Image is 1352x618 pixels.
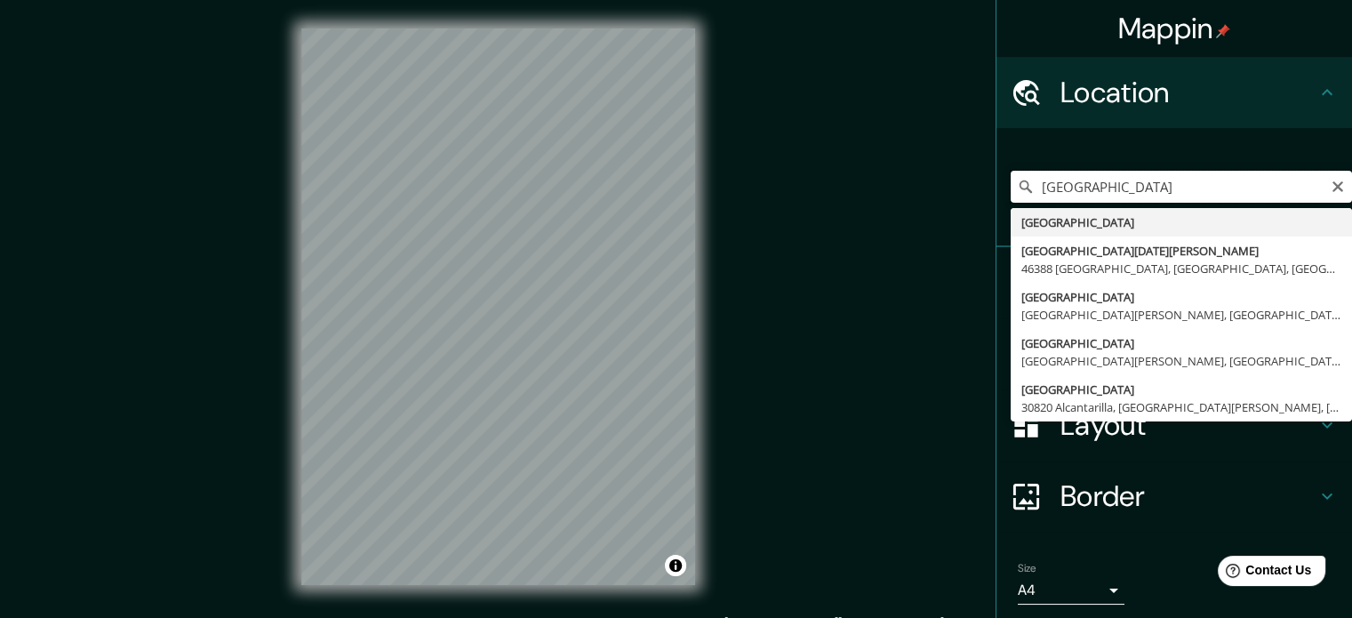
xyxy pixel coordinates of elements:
div: Border [996,461,1352,532]
div: 46388 [GEOGRAPHIC_DATA], [GEOGRAPHIC_DATA], [GEOGRAPHIC_DATA] [1021,260,1341,277]
div: [GEOGRAPHIC_DATA] [1021,213,1341,231]
div: Layout [996,389,1352,461]
button: Toggle attribution [665,555,686,576]
h4: Mappin [1118,11,1231,46]
div: 30820 Alcantarilla, [GEOGRAPHIC_DATA][PERSON_NAME], [GEOGRAPHIC_DATA] [1021,398,1341,416]
button: Clear [1331,177,1345,194]
h4: Location [1060,75,1316,110]
label: Size [1018,561,1036,576]
div: [GEOGRAPHIC_DATA][PERSON_NAME], [GEOGRAPHIC_DATA] [1021,306,1341,324]
iframe: Help widget launcher [1194,549,1332,598]
h4: Border [1060,478,1316,514]
div: Location [996,57,1352,128]
div: [GEOGRAPHIC_DATA][DATE][PERSON_NAME] [1021,242,1341,260]
div: [GEOGRAPHIC_DATA][PERSON_NAME], [GEOGRAPHIC_DATA][PERSON_NAME], [GEOGRAPHIC_DATA] [1021,352,1341,370]
div: [GEOGRAPHIC_DATA] [1021,334,1341,352]
div: Pins [996,247,1352,318]
div: [GEOGRAPHIC_DATA] [1021,288,1341,306]
div: [GEOGRAPHIC_DATA] [1021,381,1341,398]
div: Style [996,318,1352,389]
img: pin-icon.png [1216,24,1230,38]
input: Pick your city or area [1011,171,1352,203]
h4: Layout [1060,407,1316,443]
div: A4 [1018,576,1124,605]
canvas: Map [301,28,695,585]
